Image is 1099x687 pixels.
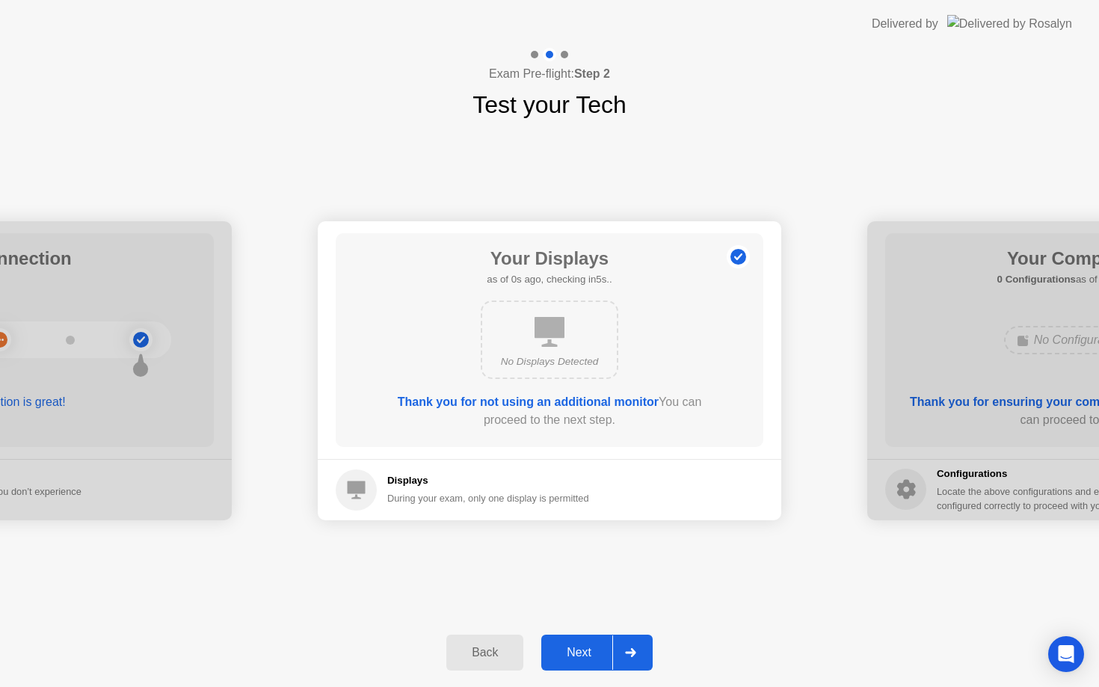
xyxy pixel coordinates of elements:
[574,67,610,80] b: Step 2
[378,393,721,429] div: You can proceed to the next step.
[472,87,627,123] h1: Test your Tech
[451,646,519,659] div: Back
[872,15,938,33] div: Delivered by
[1048,636,1084,672] div: Open Intercom Messenger
[387,491,589,505] div: During your exam, only one display is permitted
[541,635,653,671] button: Next
[489,65,610,83] h4: Exam Pre-flight:
[446,635,523,671] button: Back
[546,646,612,659] div: Next
[494,354,605,369] div: No Displays Detected
[947,15,1072,32] img: Delivered by Rosalyn
[487,272,612,287] h5: as of 0s ago, checking in5s..
[487,245,612,272] h1: Your Displays
[387,473,589,488] h5: Displays
[398,395,659,408] b: Thank you for not using an additional monitor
